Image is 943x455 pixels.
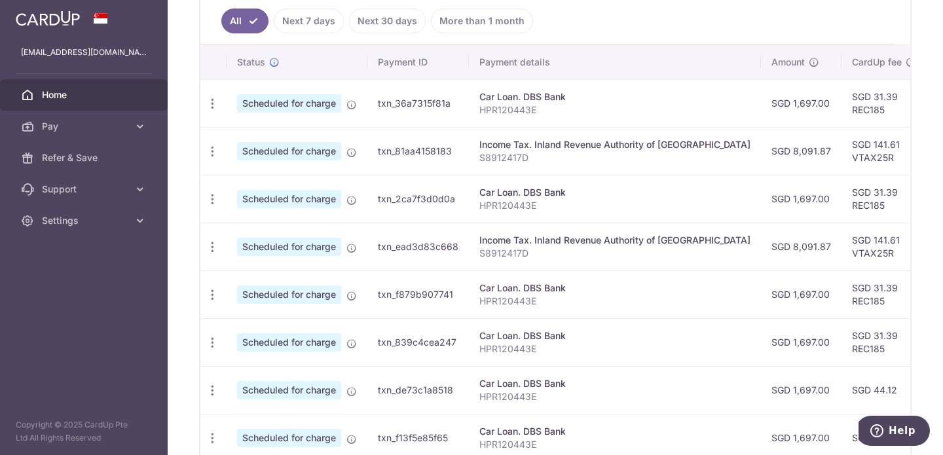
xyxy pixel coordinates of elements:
td: SGD 1,697.00 [761,366,841,414]
td: txn_81aa4158183 [367,127,469,175]
p: [EMAIL_ADDRESS][DOMAIN_NAME] [21,46,147,59]
div: Car Loan. DBS Bank [479,90,750,103]
a: More than 1 month [431,9,533,33]
td: SGD 8,091.87 [761,223,841,270]
p: S8912417D [479,247,750,260]
td: txn_f879b907741 [367,270,469,318]
td: txn_2ca7f3d0d0a [367,175,469,223]
span: Support [42,183,128,196]
p: HPR120443E [479,199,750,212]
span: Scheduled for charge [237,94,341,113]
span: Status [237,56,265,69]
td: SGD 31.39 REC185 [841,79,927,127]
div: Car Loan. DBS Bank [479,282,750,295]
a: All [221,9,268,33]
p: HPR120443E [479,342,750,355]
div: Car Loan. DBS Bank [479,186,750,199]
div: Income Tax. Inland Revenue Authority of [GEOGRAPHIC_DATA] [479,138,750,151]
span: Settings [42,214,128,227]
span: Home [42,88,128,101]
td: txn_ead3d83c668 [367,223,469,270]
td: SGD 141.61 VTAX25R [841,223,927,270]
div: Car Loan. DBS Bank [479,425,750,438]
span: Scheduled for charge [237,190,341,208]
th: Payment ID [367,45,469,79]
td: txn_839c4cea247 [367,318,469,366]
span: Amount [771,56,805,69]
td: SGD 8,091.87 [761,127,841,175]
a: Next 7 days [274,9,344,33]
span: Scheduled for charge [237,333,341,352]
iframe: Opens a widget where you can find more information [859,416,930,448]
td: SGD 1,697.00 [761,270,841,318]
span: Scheduled for charge [237,285,341,304]
td: SGD 141.61 VTAX25R [841,127,927,175]
span: Scheduled for charge [237,381,341,399]
span: CardUp fee [852,56,902,69]
div: Car Loan. DBS Bank [479,329,750,342]
span: Pay [42,120,128,133]
p: S8912417D [479,151,750,164]
a: Next 30 days [349,9,426,33]
span: Scheduled for charge [237,238,341,256]
div: Car Loan. DBS Bank [479,377,750,390]
td: SGD 44.12 [841,366,927,414]
td: SGD 1,697.00 [761,175,841,223]
span: Refer & Save [42,151,128,164]
td: SGD 1,697.00 [761,79,841,127]
p: HPR120443E [479,390,750,403]
td: SGD 31.39 REC185 [841,175,927,223]
span: Scheduled for charge [237,429,341,447]
td: SGD 1,697.00 [761,318,841,366]
td: txn_36a7315f81a [367,79,469,127]
p: HPR120443E [479,438,750,451]
td: SGD 31.39 REC185 [841,318,927,366]
div: Income Tax. Inland Revenue Authority of [GEOGRAPHIC_DATA] [479,234,750,247]
p: HPR120443E [479,295,750,308]
th: Payment details [469,45,761,79]
p: HPR120443E [479,103,750,117]
td: txn_de73c1a8518 [367,366,469,414]
span: Scheduled for charge [237,142,341,160]
td: SGD 31.39 REC185 [841,270,927,318]
img: CardUp [16,10,80,26]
